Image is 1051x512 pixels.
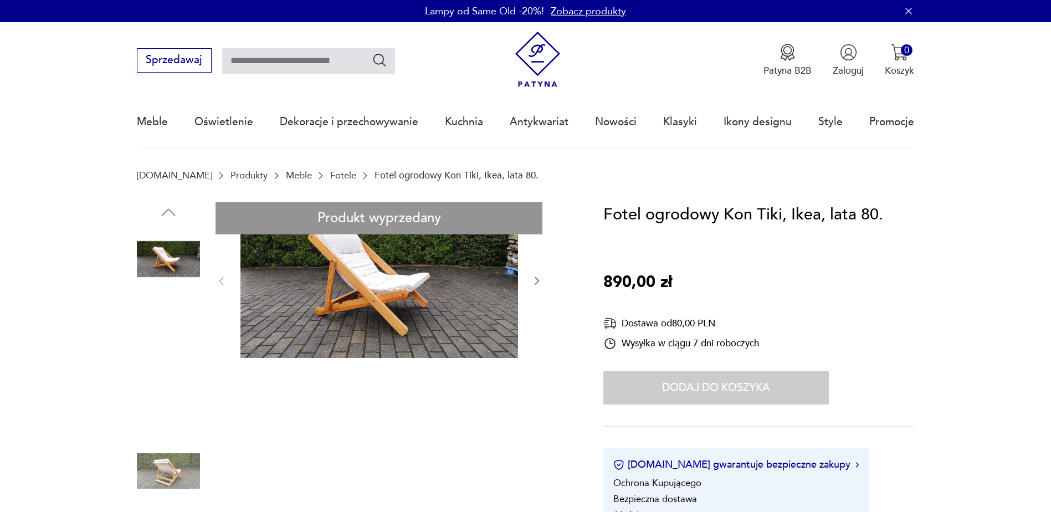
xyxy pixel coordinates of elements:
img: Ikona medalu [779,44,796,61]
a: [DOMAIN_NAME] [137,170,212,181]
img: Zdjęcie produktu Fotel ogrodowy Kon Tiki, Ikea, lata 80. [137,298,200,361]
a: Klasyki [663,96,697,147]
p: 890,00 zł [603,270,672,295]
button: Patyna B2B [763,44,812,77]
img: Patyna - sklep z meblami i dekoracjami vintage [510,32,566,88]
a: Promocje [869,96,914,147]
a: Style [818,96,843,147]
img: Zdjęcie produktu Fotel ogrodowy Kon Tiki, Ikea, lata 80. [240,202,518,359]
img: Ikona koszyka [891,44,908,61]
button: Zaloguj [833,44,864,77]
img: Ikona strzałki w prawo [855,462,859,468]
p: Patyna B2B [763,64,812,77]
a: Meble [286,170,312,181]
a: Fotele [330,170,356,181]
p: Zaloguj [833,64,864,77]
li: Ochrona Kupującego [613,477,701,489]
div: Wysyłka w ciągu 7 dni roboczych [603,337,759,350]
p: Koszyk [885,64,914,77]
a: Produkty [230,170,268,181]
img: Zdjęcie produktu Fotel ogrodowy Kon Tiki, Ikea, lata 80. [137,369,200,432]
a: Oświetlenie [194,96,253,147]
a: Sprzedawaj [137,57,212,65]
div: 0 [901,44,912,56]
div: Produkt wyprzedany [216,202,542,235]
button: Sprzedawaj [137,48,212,73]
p: Lampy od Same Old -20%! [425,4,544,18]
img: Zdjęcie produktu Fotel ogrodowy Kon Tiki, Ikea, lata 80. [137,228,200,291]
img: Zdjęcie produktu Fotel ogrodowy Kon Tiki, Ikea, lata 80. [137,439,200,503]
img: Ikona certyfikatu [613,459,624,470]
h1: Fotel ogrodowy Kon Tiki, Ikea, lata 80. [603,202,883,228]
div: Dostawa od 80,00 PLN [603,316,759,330]
a: Kuchnia [445,96,483,147]
a: Zobacz produkty [551,4,626,18]
a: Meble [137,96,168,147]
a: Ikona medaluPatyna B2B [763,44,812,77]
button: Szukaj [372,52,388,68]
img: Ikonka użytkownika [840,44,857,61]
img: Ikona dostawy [603,316,617,330]
p: Fotel ogrodowy Kon Tiki, Ikea, lata 80. [375,170,539,181]
button: 0Koszyk [885,44,914,77]
button: [DOMAIN_NAME] gwarantuje bezpieczne zakupy [613,458,859,472]
li: Bezpieczna dostawa [613,493,697,505]
a: Nowości [595,96,637,147]
a: Dekoracje i przechowywanie [280,96,418,147]
a: Antykwariat [510,96,568,147]
a: Ikony designu [724,96,792,147]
